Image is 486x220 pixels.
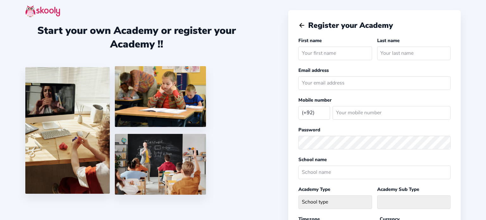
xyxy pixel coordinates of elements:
input: Your first name [298,47,372,60]
img: 5.png [115,134,206,195]
label: Password [298,127,320,133]
label: Email address [298,67,329,73]
div: Start your own Academy or register your Academy !! [25,24,248,51]
input: Your last name [377,47,451,60]
button: eye outlineeye off outline [441,139,451,146]
input: Your mobile number [333,106,451,120]
span: Register your Academy [308,20,393,30]
button: arrow back outline [298,22,305,29]
input: Your email address [298,76,451,90]
label: School name [298,156,327,163]
label: Academy Sub Type [377,186,419,192]
img: 4.png [115,66,206,127]
label: First name [298,37,322,44]
img: 1.jpg [25,67,110,194]
ion-icon: eye outline [441,139,448,146]
label: Mobile number [298,97,332,103]
label: Academy Type [298,186,330,192]
input: School name [298,166,451,179]
img: skooly-logo.png [25,5,60,17]
label: Last name [377,37,400,44]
